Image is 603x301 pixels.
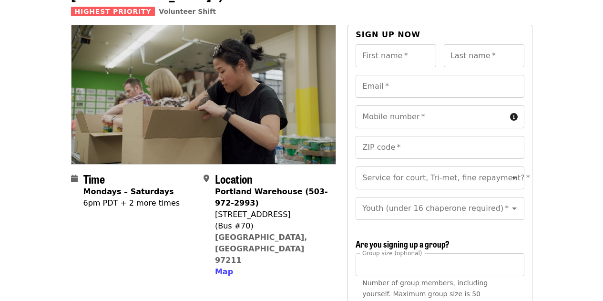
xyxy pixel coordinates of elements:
button: Open [508,171,521,185]
span: Map [215,267,233,276]
div: [STREET_ADDRESS] [215,209,328,220]
button: Open [508,202,521,215]
strong: Mondays – Saturdays [83,187,174,196]
input: First name [356,44,436,67]
input: Last name [444,44,524,67]
strong: Portland Warehouse (503-972-2993) [215,187,328,208]
img: Oct/Nov/Dec - Portland: Repack/Sort (age 8+) organized by Oregon Food Bank [72,25,336,164]
div: 6pm PDT + 2 more times [83,197,180,209]
div: (Bus #70) [215,220,328,232]
i: calendar icon [71,174,78,183]
span: Sign up now [356,30,420,39]
i: circle-info icon [510,113,518,122]
span: Group size (optional) [362,249,422,256]
span: Time [83,170,105,187]
input: Mobile number [356,105,506,128]
i: map-marker-alt icon [204,174,209,183]
span: Highest Priority [71,7,155,16]
input: Email [356,75,524,98]
span: Are you signing up a group? [356,238,450,250]
input: [object Object] [356,253,524,276]
input: ZIP code [356,136,524,159]
span: Location [215,170,253,187]
a: [GEOGRAPHIC_DATA], [GEOGRAPHIC_DATA] 97211 [215,233,307,265]
a: Volunteer Shift [159,8,216,15]
span: Number of group members, including yourself. Maximum group size is 50 [362,279,488,298]
button: Map [215,266,233,278]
